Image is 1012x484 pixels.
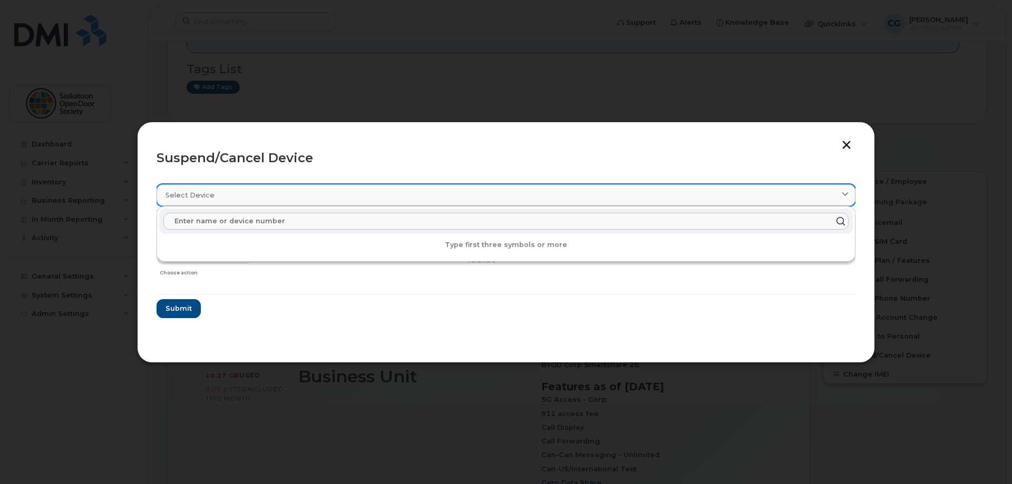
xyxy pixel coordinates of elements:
[157,184,855,206] a: Select device
[157,152,855,164] div: Suspend/Cancel Device
[166,190,215,200] span: Select device
[157,299,201,318] button: Submit
[166,303,192,313] span: Submit
[163,213,849,230] input: Enter name or device number
[159,241,853,249] p: Type first three symbols or more
[160,264,249,277] div: Choose action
